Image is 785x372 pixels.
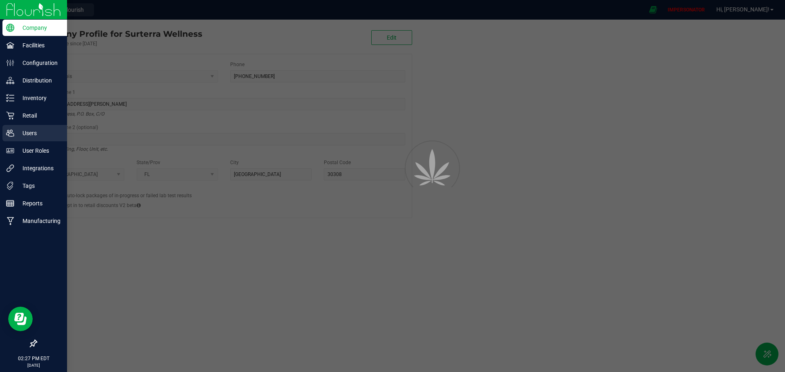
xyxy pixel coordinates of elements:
inline-svg: Retail [6,111,14,120]
p: Configuration [14,58,63,68]
p: Tags [14,181,63,191]
p: Users [14,128,63,138]
p: Distribution [14,76,63,85]
p: Reports [14,198,63,208]
p: Inventory [14,93,63,103]
inline-svg: Distribution [6,76,14,85]
inline-svg: Configuration [6,59,14,67]
p: Integrations [14,163,63,173]
inline-svg: Manufacturing [6,217,14,225]
iframe: Resource center [8,307,33,331]
p: Company [14,23,63,33]
inline-svg: Users [6,129,14,137]
inline-svg: Facilities [6,41,14,49]
inline-svg: Inventory [6,94,14,102]
p: [DATE] [4,362,63,368]
p: Retail [14,111,63,120]
p: 02:27 PM EDT [4,355,63,362]
p: User Roles [14,146,63,156]
p: Manufacturing [14,216,63,226]
inline-svg: Reports [6,199,14,207]
inline-svg: User Roles [6,147,14,155]
p: Facilities [14,40,63,50]
inline-svg: Integrations [6,164,14,172]
inline-svg: Tags [6,182,14,190]
inline-svg: Company [6,24,14,32]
